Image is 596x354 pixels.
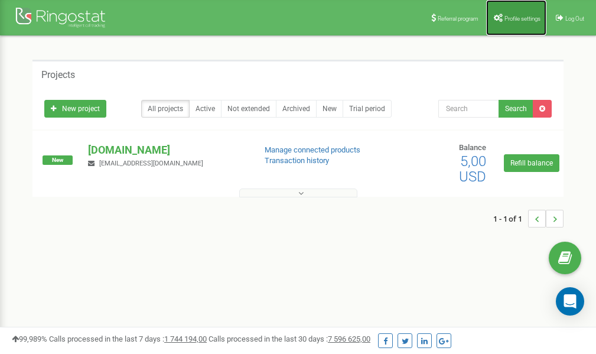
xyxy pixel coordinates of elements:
[265,145,360,154] a: Manage connected products
[99,160,203,167] span: [EMAIL_ADDRESS][DOMAIN_NAME]
[459,153,486,185] span: 5,00 USD
[189,100,222,118] a: Active
[12,334,47,343] span: 99,989%
[504,15,540,22] span: Profile settings
[343,100,392,118] a: Trial period
[504,154,559,172] a: Refill balance
[43,155,73,165] span: New
[316,100,343,118] a: New
[276,100,317,118] a: Archived
[493,210,528,228] span: 1 - 1 of 1
[265,156,329,165] a: Transaction history
[328,334,370,343] u: 7 596 625,00
[209,334,370,343] span: Calls processed in the last 30 days :
[141,100,190,118] a: All projects
[221,100,276,118] a: Not extended
[493,198,564,239] nav: ...
[499,100,533,118] button: Search
[88,142,245,158] p: [DOMAIN_NAME]
[41,70,75,80] h5: Projects
[44,100,106,118] a: New project
[438,15,478,22] span: Referral program
[49,334,207,343] span: Calls processed in the last 7 days :
[164,334,207,343] u: 1 744 194,00
[565,15,584,22] span: Log Out
[438,100,499,118] input: Search
[556,287,584,316] div: Open Intercom Messenger
[459,143,486,152] span: Balance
